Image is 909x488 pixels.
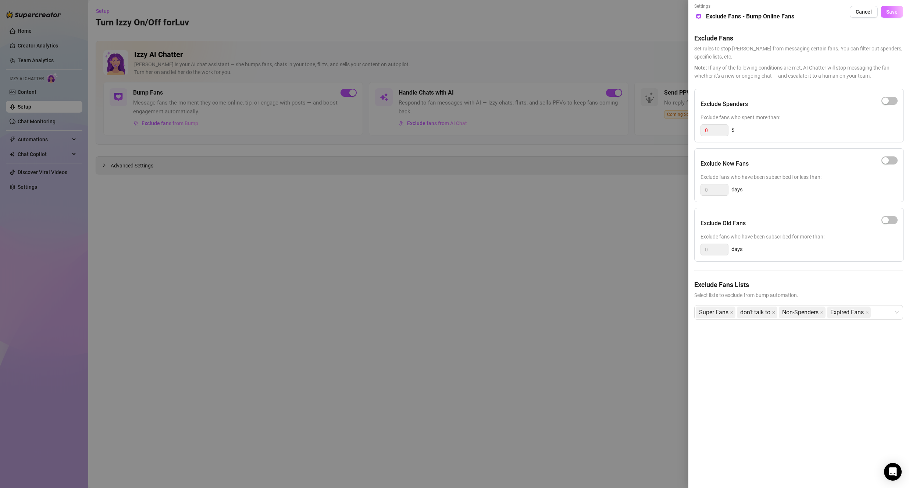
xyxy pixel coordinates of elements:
span: Expired Fans [830,307,864,318]
span: Cancel [856,9,872,15]
span: days [731,185,743,194]
h5: Exclude Fans [694,33,903,43]
span: don't talk to [737,307,777,318]
span: Super Fans [699,307,728,318]
span: Note: [694,65,707,71]
button: Cancel [850,6,878,18]
span: If any of the following conditions are met, AI Chatter will stop messaging the fan — whether it's... [694,64,903,80]
div: Preview [696,14,701,20]
span: Non-Spenders [782,307,819,318]
span: Non-Spenders [779,307,826,318]
span: close [865,311,869,314]
h5: Exclude New Fans [701,159,749,168]
span: close [772,311,776,314]
div: Open Intercom Messenger [884,463,902,481]
span: $ [731,126,734,135]
span: Super Fans [696,307,735,318]
span: close [820,311,824,314]
h5: Exclude Fans Lists [694,280,903,290]
span: Settings [694,3,794,10]
span: don't talk to [740,307,770,318]
button: Save [881,6,903,18]
span: eye [698,14,703,19]
span: Select lists to exclude from bump automation. [694,291,903,299]
h5: Exclude Fans - Bump Online Fans [706,12,794,21]
span: close [730,311,734,314]
span: Set rules to stop [PERSON_NAME] from messaging certain fans. You can filter out spenders, specifi... [694,45,903,61]
h5: Exclude Spenders [701,100,748,109]
span: Expired Fans [827,307,871,318]
span: days [731,245,743,254]
span: Exclude fans who have been subscribed for more than: [701,233,898,241]
span: Exclude fans who spent more than: [701,113,898,121]
span: Exclude fans who have been subscribed for less than: [701,173,898,181]
h5: Exclude Old Fans [701,219,746,228]
span: Save [886,9,898,15]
